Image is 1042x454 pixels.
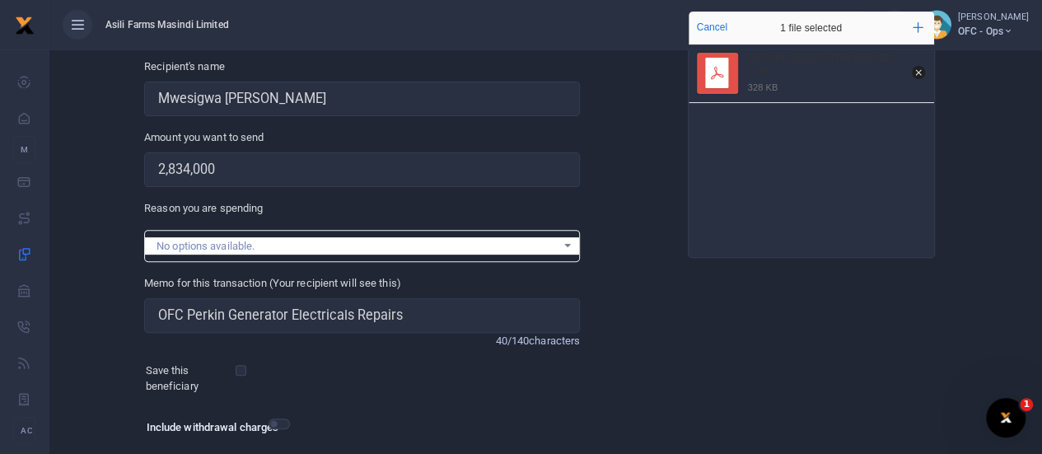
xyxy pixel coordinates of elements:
a: logo-small logo-large logo-large [15,18,35,30]
label: Save this beneficiary [146,363,239,395]
li: Ac [13,417,35,444]
div: 1 file selected [741,12,881,44]
button: Cancel [692,16,732,38]
small: [PERSON_NAME] [958,11,1029,25]
label: Memo for this transaction (Your recipient will see this) [144,275,401,292]
div: 328 KB [748,82,778,93]
label: Amount you want to send [144,129,264,146]
li: M [13,136,35,163]
label: Recipient's name [144,59,225,75]
input: Enter extra information [144,298,580,333]
span: OFC - Ops [958,24,1029,39]
div: No options available. [157,238,556,255]
a: profile-user [PERSON_NAME] OFC - Ops [922,10,1029,40]
img: profile-user [922,10,951,40]
span: Asili Farms Masindi Limited [99,17,236,32]
span: 40/140 [495,335,529,347]
input: UGX [144,152,580,187]
input: Loading name... [144,82,580,116]
iframe: Intercom live chat [986,398,1026,438]
button: Add more files [906,16,930,40]
span: characters [529,335,580,347]
img: logo-small [15,16,35,35]
button: Remove file [909,63,928,82]
div: File Uploader [688,11,935,258]
h6: Include withdrawal charges [147,421,283,434]
label: Reason you are spending [144,200,263,217]
span: 1 [1020,398,1033,411]
div: PERKIN GENERATOR REPAIRS 1.pdf [748,53,903,78]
